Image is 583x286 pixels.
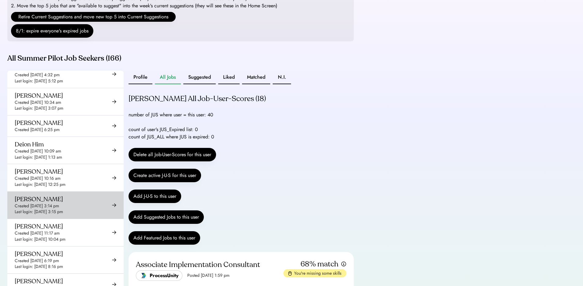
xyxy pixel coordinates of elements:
[15,195,63,203] div: [PERSON_NAME]
[288,271,292,276] img: missing-skills.svg
[273,71,291,84] button: N.I.
[15,168,63,175] div: [PERSON_NAME]
[15,209,63,215] div: Last login: [DATE] 3:15 pm
[15,264,63,270] div: Last login: [DATE] 8:16 pm
[15,175,61,182] div: Created [DATE] 10:16 am
[129,126,214,141] div: count of user's JUS_Expired list: 0 count of JUS_ALL where JUS is expired: 0
[112,176,116,180] img: arrow-right-black.svg
[15,92,63,100] div: [PERSON_NAME]
[112,148,116,152] img: arrow-right-black.svg
[129,71,152,84] button: Profile
[129,111,213,119] div: number of JUS where user = this user: 40
[242,71,270,84] button: Matched
[140,272,147,279] img: processunity_logo.jpeg
[155,71,181,84] button: All Jobs
[7,54,354,63] div: All Summer Pilot Job Seekers (166)
[112,203,116,207] img: arrow-right-black.svg
[294,270,342,277] div: You're missing some skills
[15,127,60,133] div: Created [DATE] 6:25 pm
[129,231,200,245] button: Add Featured Jobs to this user
[187,273,230,279] div: Posted [DATE] 1:59 pm
[11,24,93,38] button: 8/1: expire everyone's expired jobs
[15,72,60,78] div: Created [DATE] 4:32 pm
[15,203,59,209] div: Created [DATE] 3:14 pm
[15,230,60,236] div: Created [DATE] 11:17 am
[15,119,63,127] div: [PERSON_NAME]
[341,261,346,267] img: info.svg
[15,277,63,285] div: [PERSON_NAME]
[15,148,61,154] div: Created [DATE] 10:09 am
[11,12,176,22] button: Retire Current Suggestions and move new top 5 into Current Suggestions
[129,169,201,182] button: Create active J-U-S for this user
[15,78,63,84] div: Last login: [DATE] 5:12 pm
[15,141,44,148] div: Deion Him
[15,258,59,264] div: Created [DATE] 6:19 pm
[112,124,116,128] img: arrow-right-black.svg
[15,100,61,106] div: Created [DATE] 10:34 am
[218,71,240,84] button: Liked
[129,210,204,224] button: Add Suggested Jobs to this user
[15,236,65,243] div: Last login: [DATE] 10:04 pm
[150,272,178,279] div: ProcessUnity
[15,223,63,230] div: [PERSON_NAME]
[129,190,181,203] button: Add J-U-S to this user
[136,260,283,270] div: Associate Implementation Consultant
[183,71,216,84] button: Suggested
[129,94,266,104] div: [PERSON_NAME] All Job-User-Scores (18)
[15,154,62,160] div: Last login: [DATE] 1:13 am
[112,230,116,235] img: arrow-right-black.svg
[112,258,116,262] img: arrow-right-black.svg
[15,182,65,188] div: Last login: [DATE] 12:25 pm
[112,72,116,76] img: arrow-right-black.svg
[15,250,63,258] div: [PERSON_NAME]
[301,259,338,269] div: 68% match
[112,100,116,104] img: arrow-right-black.svg
[129,148,216,161] button: Delete all Job-User-Scores for this user
[15,105,63,111] div: Last login: [DATE] 3:07 pm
